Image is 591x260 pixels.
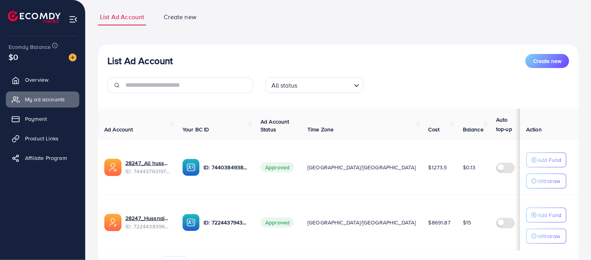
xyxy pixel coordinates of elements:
span: Affiliate Program [25,154,67,162]
button: Withdraw [526,229,566,244]
span: My ad accounts [25,95,65,103]
p: Add Fund [537,210,561,220]
span: $15 [463,219,471,226]
img: image [69,54,77,61]
span: Payment [25,115,47,123]
p: Withdraw [537,231,560,241]
span: Your BC ID [182,126,209,133]
img: ic-ba-acc.ded83a64.svg [182,214,200,231]
img: logo [8,11,61,23]
span: Approved [261,162,294,172]
span: $8691.87 [429,219,450,226]
div: <span class='underline'>28247_Ali hussnain_1733278939993</span></br>7444376319784910865 [125,159,170,175]
span: Product Links [25,134,59,142]
span: Action [526,126,542,133]
span: Create new [533,57,561,65]
img: ic-ba-acc.ded83a64.svg [182,159,200,176]
div: Search for option [266,77,363,93]
span: Ad Account Status [261,118,289,133]
a: My ad accounts [6,91,79,107]
span: Approved [261,217,294,228]
span: Cost [429,126,440,133]
a: 28247_Hussnains Ad Account_1682070647889 [125,214,170,222]
img: menu [69,15,78,24]
button: Withdraw [526,174,566,188]
span: Ad Account [104,126,133,133]
img: ic-ads-acc.e4c84228.svg [104,214,121,231]
span: ID: 7444376319784910865 [125,167,170,175]
iframe: Chat [558,225,585,254]
button: Add Fund [526,152,566,167]
span: [GEOGRAPHIC_DATA]/[GEOGRAPHIC_DATA] [307,163,416,171]
button: Add Fund [526,208,566,222]
span: $1273.5 [429,163,447,171]
span: Create new [164,13,196,22]
span: Balance [463,126,484,133]
h3: List Ad Account [107,55,173,66]
span: List Ad Account [100,13,144,22]
p: ID: 7224437943795236866 [204,218,248,227]
button: Create new [525,54,569,68]
p: Add Fund [537,155,561,165]
span: Overview [25,76,48,84]
span: ID: 7224438396242935809 [125,222,170,230]
a: Product Links [6,131,79,146]
span: All status [270,80,299,91]
p: Auto top-up [496,115,519,134]
a: Overview [6,72,79,88]
input: Search for option [300,78,350,91]
p: Withdraw [537,176,560,186]
a: 28247_Ali hussnain_1733278939993 [125,159,170,167]
span: $0.13 [463,163,476,171]
span: $0 [6,50,20,63]
a: Payment [6,111,79,127]
img: ic-ads-acc.e4c84228.svg [104,159,121,176]
a: Affiliate Program [6,150,79,166]
span: Ecomdy Balance [9,43,51,51]
span: Time Zone [307,126,334,133]
span: [GEOGRAPHIC_DATA]/[GEOGRAPHIC_DATA] [307,219,416,226]
div: <span class='underline'>28247_Hussnains Ad Account_1682070647889</span></br>7224438396242935809 [125,214,170,230]
p: ID: 7440384938064789521 [204,163,248,172]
